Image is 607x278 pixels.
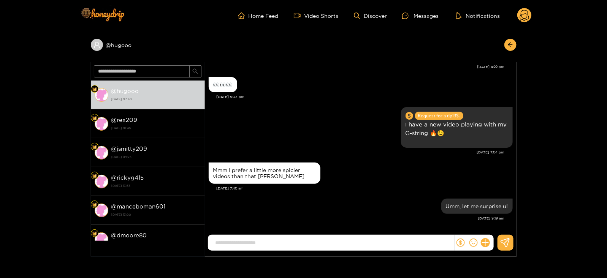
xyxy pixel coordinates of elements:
[406,120,508,137] p: I have a new video playing with my G-string 🔥😉
[354,13,387,19] a: Discover
[111,117,138,123] strong: @ rex209
[238,12,279,19] a: Home Feed
[402,11,439,20] div: Messages
[446,203,508,209] div: Umm, let me surprise u!
[507,42,513,48] span: arrow-left
[92,116,97,120] img: Fan Level
[217,94,513,100] div: [DATE] 5:33 pm
[455,237,466,248] button: dollar
[95,88,108,102] img: conversation
[294,12,339,19] a: Video Shorts
[111,174,144,181] strong: @ rickyg415
[111,240,201,247] strong: [DATE] 21:49
[209,163,320,184] div: Oct. 6, 7:40 am
[111,182,201,189] strong: [DATE] 13:33
[92,87,97,92] img: Fan Level
[92,174,97,178] img: Fan Level
[213,82,233,88] div: 👀👀👀
[441,199,513,214] div: Oct. 6, 9:19 am
[111,232,147,239] strong: @ dmoore80
[95,117,108,131] img: conversation
[95,204,108,217] img: conversation
[209,216,505,221] div: [DATE] 9:19 am
[95,146,108,160] img: conversation
[406,112,413,120] span: dollar-circle
[95,232,108,246] img: conversation
[111,125,201,131] strong: [DATE] 01:46
[189,65,201,77] button: search
[238,12,249,19] span: home
[111,211,201,218] strong: [DATE] 13:00
[209,150,505,155] div: [DATE] 7:04 pm
[92,231,97,236] img: Fan Level
[111,203,166,210] strong: @ manceboman601
[92,202,97,207] img: Fan Level
[401,107,513,148] div: Oct. 5, 7:04 pm
[94,41,100,48] span: user
[111,96,201,103] strong: [DATE] 07:40
[294,12,304,19] span: video-camera
[504,39,517,51] button: arrow-left
[213,167,316,179] div: Mmm I prefer a little more spicier videos than that [PERSON_NAME]
[95,175,108,188] img: conversation
[111,153,201,160] strong: [DATE] 09:23
[192,68,198,75] span: search
[91,39,205,51] div: @hugooo
[456,239,465,247] span: dollar
[111,88,139,94] strong: @ hugooo
[209,64,505,69] div: [DATE] 4:22 pm
[217,186,513,191] div: [DATE] 7:40 am
[415,112,463,120] span: Request for a tip 13 $.
[469,239,478,247] span: smile
[454,12,502,19] button: Notifications
[111,145,147,152] strong: @ jsmitty209
[209,77,237,92] div: Oct. 5, 5:33 pm
[92,145,97,149] img: Fan Level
